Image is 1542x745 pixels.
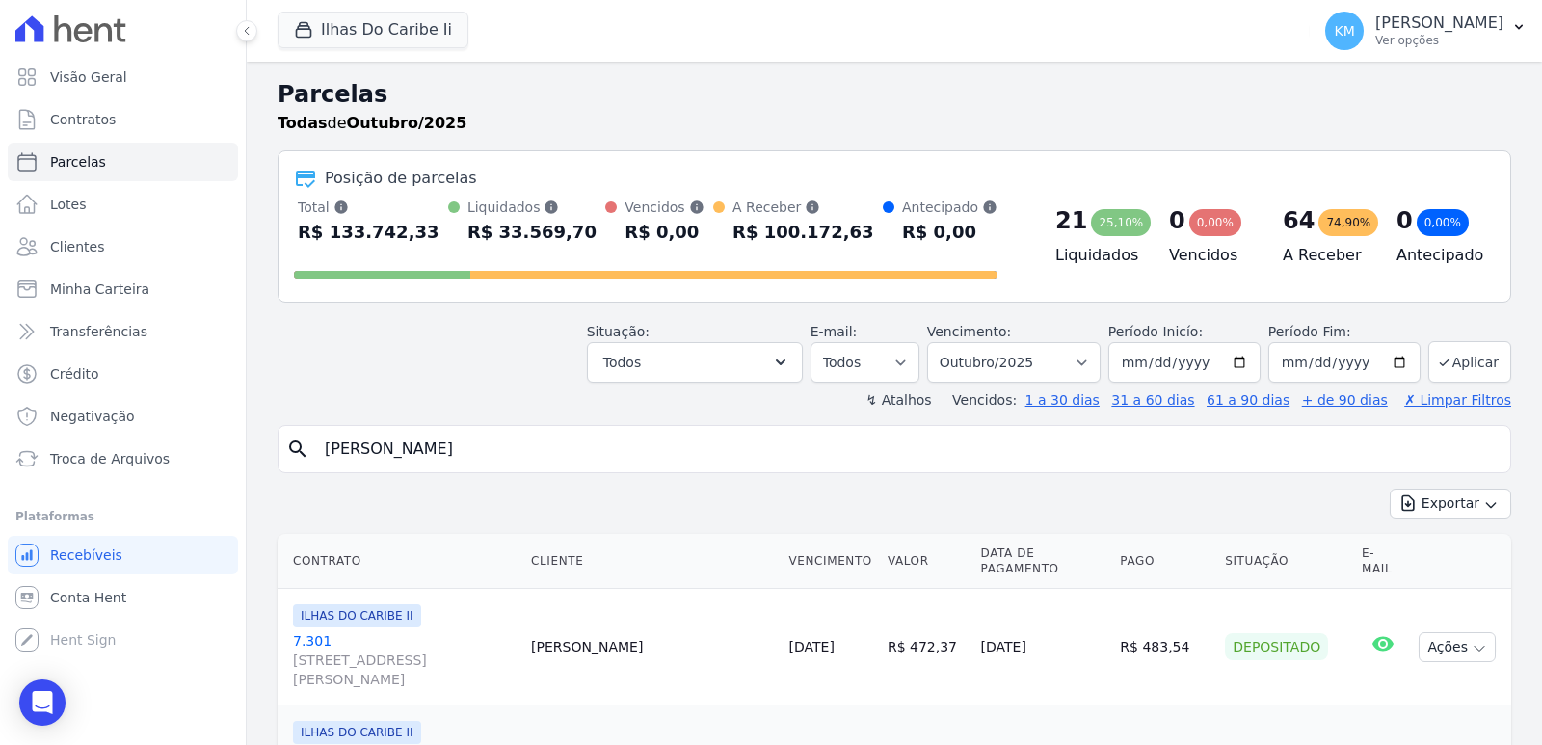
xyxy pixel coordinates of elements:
div: R$ 0,00 [902,217,997,248]
span: Troca de Arquivos [50,449,170,468]
div: 0 [1169,205,1185,236]
a: Clientes [8,227,238,266]
div: 0 [1396,205,1413,236]
a: Visão Geral [8,58,238,96]
label: Período Inicío: [1108,324,1203,339]
span: Recebíveis [50,545,122,565]
div: R$ 33.569,70 [467,217,597,248]
div: R$ 0,00 [625,217,704,248]
i: search [286,438,309,461]
td: R$ 483,54 [1112,589,1217,705]
span: Visão Geral [50,67,127,87]
div: 21 [1055,205,1087,236]
th: Valor [880,534,973,589]
button: Todos [587,342,803,383]
span: Minha Carteira [50,279,149,299]
div: Vencidos [625,198,704,217]
span: Clientes [50,237,104,256]
strong: Todas [278,114,328,132]
a: + de 90 dias [1302,392,1388,408]
a: 31 a 60 dias [1111,392,1194,408]
a: [DATE] [789,639,835,654]
span: Parcelas [50,152,106,172]
div: Posição de parcelas [325,167,477,190]
h2: Parcelas [278,77,1511,112]
h4: Antecipado [1396,244,1479,267]
a: Parcelas [8,143,238,181]
td: [DATE] [973,589,1113,705]
div: Total [298,198,439,217]
a: 7.301[STREET_ADDRESS][PERSON_NAME] [293,631,516,689]
a: Contratos [8,100,238,139]
button: Ações [1419,632,1496,662]
div: 0,00% [1417,209,1469,236]
label: Vencidos: [944,392,1017,408]
td: [PERSON_NAME] [523,589,781,705]
a: ✗ Limpar Filtros [1396,392,1511,408]
div: 25,10% [1091,209,1151,236]
label: ↯ Atalhos [865,392,931,408]
button: Ilhas Do Caribe Ii [278,12,468,48]
span: ILHAS DO CARIBE II [293,604,421,627]
span: KM [1334,24,1354,38]
label: E-mail: [811,324,858,339]
a: Minha Carteira [8,270,238,308]
div: 0,00% [1189,209,1241,236]
a: Negativação [8,397,238,436]
div: 64 [1283,205,1315,236]
span: Negativação [50,407,135,426]
h4: Liquidados [1055,244,1138,267]
span: ILHAS DO CARIBE II [293,721,421,744]
div: A Receber [732,198,874,217]
th: E-mail [1354,534,1411,589]
label: Período Fim: [1268,322,1421,342]
span: Todos [603,351,641,374]
th: Situação [1217,534,1354,589]
span: Transferências [50,322,147,341]
p: [PERSON_NAME] [1375,13,1503,33]
div: 74,90% [1318,209,1378,236]
span: [STREET_ADDRESS][PERSON_NAME] [293,651,516,689]
a: Transferências [8,312,238,351]
td: R$ 472,37 [880,589,973,705]
div: Depositado [1225,633,1328,660]
label: Vencimento: [927,324,1011,339]
strong: Outubro/2025 [347,114,467,132]
a: 61 a 90 dias [1207,392,1289,408]
h4: A Receber [1283,244,1366,267]
h4: Vencidos [1169,244,1252,267]
button: KM [PERSON_NAME] Ver opções [1310,4,1542,58]
th: Data de Pagamento [973,534,1113,589]
a: Conta Hent [8,578,238,617]
div: Plataformas [15,505,230,528]
a: Recebíveis [8,536,238,574]
div: R$ 100.172,63 [732,217,874,248]
div: Liquidados [467,198,597,217]
a: Troca de Arquivos [8,439,238,478]
div: Antecipado [902,198,997,217]
p: Ver opções [1375,33,1503,48]
label: Situação: [587,324,650,339]
th: Contrato [278,534,523,589]
p: de [278,112,466,135]
th: Pago [1112,534,1217,589]
div: R$ 133.742,33 [298,217,439,248]
th: Vencimento [782,534,880,589]
a: Lotes [8,185,238,224]
span: Crédito [50,364,99,384]
a: Crédito [8,355,238,393]
span: Contratos [50,110,116,129]
span: Conta Hent [50,588,126,607]
span: Lotes [50,195,87,214]
button: Aplicar [1428,341,1511,383]
button: Exportar [1390,489,1511,519]
a: 1 a 30 dias [1025,392,1100,408]
div: Open Intercom Messenger [19,679,66,726]
input: Buscar por nome do lote ou do cliente [313,430,1502,468]
th: Cliente [523,534,781,589]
